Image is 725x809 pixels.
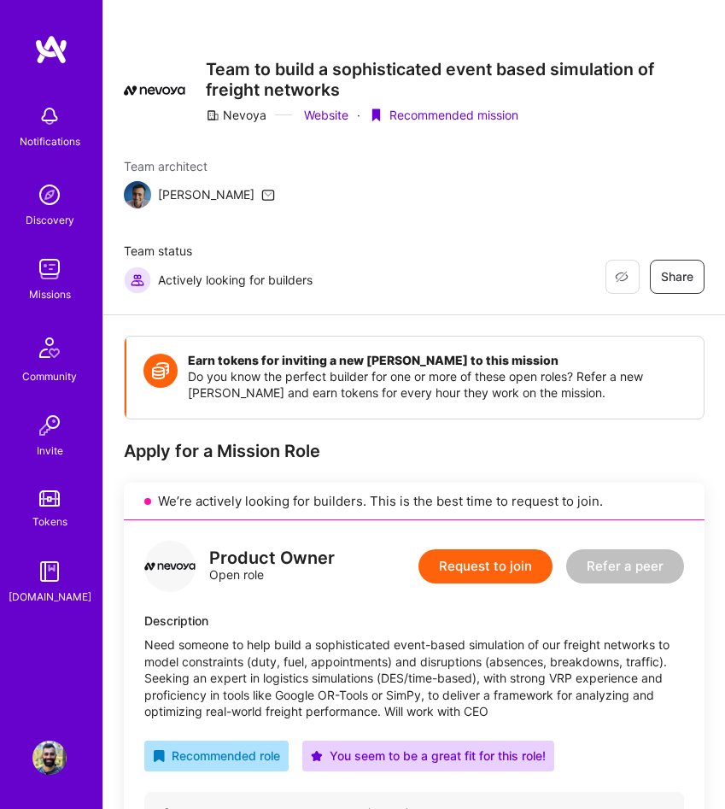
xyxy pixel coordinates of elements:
div: Apply for a Mission Role [124,440,705,462]
span: Actively looking for builders [158,272,313,289]
img: bell [32,99,67,133]
div: Notifications [20,133,80,150]
div: Tokens [32,513,67,531]
img: Actively looking for builders [124,267,151,294]
img: Token icon [143,354,178,388]
img: User Avatar [32,741,67,775]
div: Product Owner [209,550,335,567]
img: logo [144,541,196,592]
img: teamwork [32,252,67,286]
a: Website [301,107,348,124]
div: Discovery [26,212,74,229]
div: [DOMAIN_NAME] [9,589,91,606]
div: Invite [37,443,63,460]
div: · [357,107,360,124]
p: Do you know the perfect builder for one or more of these open roles? Refer a new [PERSON_NAME] an... [188,368,687,402]
div: Recommended mission [369,107,518,124]
button: Request to join [418,549,553,583]
i: icon PurpleRibbon [369,108,383,122]
img: guide book [32,554,67,589]
span: Team status [124,243,313,260]
span: Share [661,268,693,285]
img: Invite [32,408,67,443]
i: icon CompanyGray [206,108,219,122]
img: logo [34,34,68,65]
a: User Avatar [28,741,71,775]
button: Share [650,260,705,294]
img: Team Architect [124,181,151,208]
img: Community [29,327,70,368]
div: Community [22,368,77,385]
i: icon PurpleStar [311,750,323,762]
div: Missions [29,286,71,303]
div: Recommended role [153,747,280,765]
div: We’re actively looking for builders. This is the best time to request to join. [124,483,705,521]
i: icon Mail [261,188,275,202]
i: icon EyeClosed [615,270,629,284]
i: icon RecommendedBadge [153,750,165,762]
div: Open role [209,550,335,583]
div: Description [144,613,684,630]
img: discovery [32,178,67,212]
img: Company Logo [124,85,185,96]
div: [PERSON_NAME] [158,186,254,203]
div: Need someone to help build a sophisticated event-based simulation of our freight networks to mode... [144,636,684,720]
h3: Team to build a sophisticated event based simulation of freight networks [206,60,705,100]
h4: Earn tokens for inviting a new [PERSON_NAME] to this mission [188,354,687,368]
img: tokens [39,490,60,507]
div: You seem to be a great fit for this role! [311,747,546,765]
span: Team architect [124,158,275,175]
div: Nevoya [206,107,266,124]
button: Refer a peer [566,549,684,583]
